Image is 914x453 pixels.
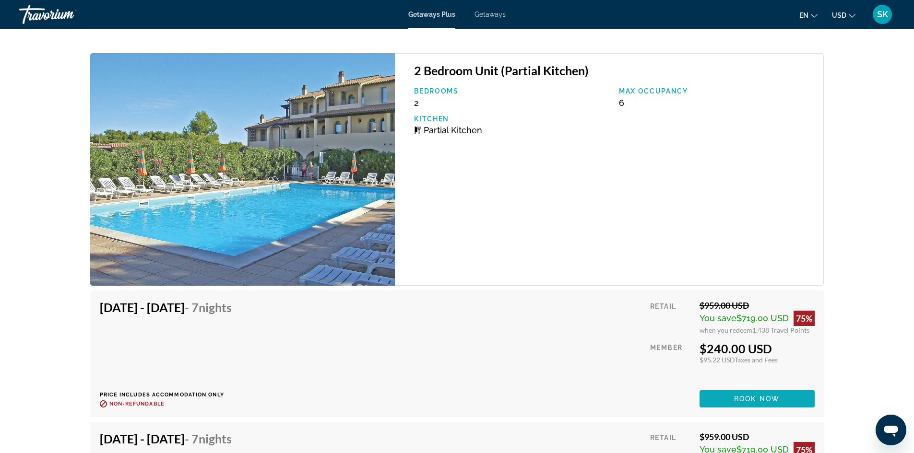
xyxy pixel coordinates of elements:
[414,98,419,108] span: 2
[109,401,165,407] span: Non-refundable
[650,300,692,334] div: Retail
[619,98,624,108] span: 6
[424,125,482,135] span: Partial Kitchen
[799,12,808,19] span: en
[735,356,778,364] span: Taxes and Fees
[877,10,888,19] span: SK
[185,431,232,446] span: - 7
[700,341,815,356] div: $240.00 USD
[799,8,818,22] button: Change language
[700,356,815,364] div: $95.22 USD
[199,300,232,314] span: Nights
[199,431,232,446] span: Nights
[832,8,855,22] button: Change currency
[650,341,692,383] div: Member
[475,11,506,18] a: Getaways
[100,431,232,446] h4: [DATE] - [DATE]
[185,300,232,314] span: - 7
[619,87,814,95] p: Max Occupancy
[700,390,815,407] button: Book now
[794,311,815,326] div: 75%
[700,300,815,311] div: $959.00 USD
[414,63,814,78] h3: 2 Bedroom Unit (Partial Kitchen)
[734,395,780,403] span: Book now
[870,4,895,24] button: User Menu
[100,392,239,398] p: Price includes accommodation only
[876,415,906,445] iframe: Кнопка запуска окна обмена сообщениями
[832,12,846,19] span: USD
[700,313,736,323] span: You save
[736,313,789,323] span: $719.00 USD
[19,2,115,27] a: Travorium
[408,11,455,18] a: Getaways Plus
[700,431,815,442] div: $959.00 USD
[752,326,809,334] span: 1,438 Travel Points
[414,115,609,123] p: Kitchen
[90,53,395,285] img: 2845O02X.jpg
[414,87,609,95] p: Bedrooms
[100,300,232,314] h4: [DATE] - [DATE]
[700,326,752,334] span: when you redeem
